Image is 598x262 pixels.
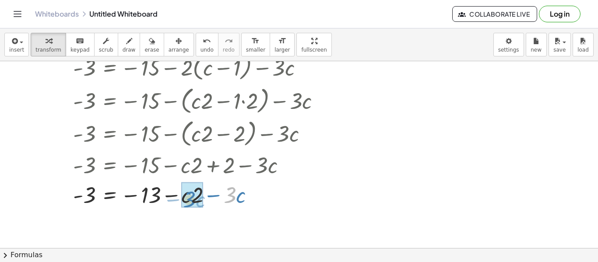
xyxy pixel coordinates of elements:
[99,47,113,53] span: scrub
[203,36,211,46] i: undo
[35,47,61,53] span: transform
[70,47,90,53] span: keypad
[144,47,159,53] span: erase
[196,33,218,56] button: undoundo
[9,47,24,53] span: insert
[526,33,547,56] button: new
[140,33,164,56] button: erase
[123,47,136,53] span: draw
[278,36,286,46] i: format_size
[94,33,118,56] button: scrub
[251,36,260,46] i: format_size
[169,47,189,53] span: arrange
[553,47,566,53] span: save
[246,47,265,53] span: smaller
[274,47,290,53] span: larger
[223,47,235,53] span: redo
[549,33,571,56] button: save
[539,6,580,22] button: Log in
[452,6,537,22] button: Collaborate Live
[270,33,295,56] button: format_sizelarger
[493,33,524,56] button: settings
[296,33,331,56] button: fullscreen
[11,7,25,21] button: Toggle navigation
[577,47,589,53] span: load
[201,47,214,53] span: undo
[35,10,79,18] a: Whiteboards
[164,33,194,56] button: arrange
[241,33,270,56] button: format_sizesmaller
[218,33,239,56] button: redoredo
[76,36,84,46] i: keyboard
[498,47,519,53] span: settings
[301,47,327,53] span: fullscreen
[531,47,542,53] span: new
[225,36,233,46] i: redo
[460,10,530,18] span: Collaborate Live
[118,33,141,56] button: draw
[66,33,95,56] button: keyboardkeypad
[31,33,66,56] button: transform
[573,33,594,56] button: load
[4,33,29,56] button: insert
